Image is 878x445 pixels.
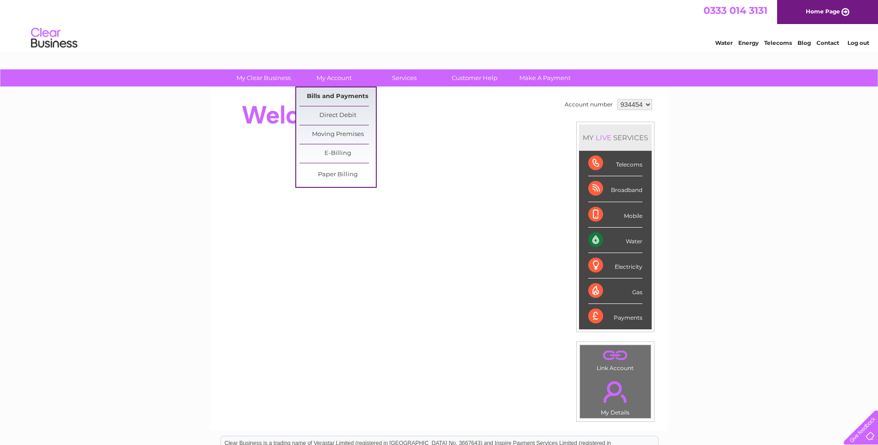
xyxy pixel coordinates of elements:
[816,39,839,46] a: Contact
[588,228,642,253] div: Water
[299,106,376,125] a: Direct Debit
[225,69,302,87] a: My Clear Business
[704,5,767,16] a: 0333 014 3131
[588,253,642,278] div: Electricity
[738,39,759,46] a: Energy
[582,376,648,408] a: .
[764,39,792,46] a: Telecoms
[299,166,376,184] a: Paper Billing
[579,124,652,151] div: MY SERVICES
[588,151,642,176] div: Telecoms
[715,39,733,46] a: Water
[847,39,869,46] a: Log out
[797,39,811,46] a: Blog
[507,69,583,87] a: Make A Payment
[366,69,442,87] a: Services
[296,69,372,87] a: My Account
[582,347,648,364] a: .
[221,5,658,45] div: Clear Business is a trading name of Verastar Limited (registered in [GEOGRAPHIC_DATA] No. 3667643...
[588,304,642,329] div: Payments
[579,345,651,374] td: Link Account
[299,144,376,163] a: E-Billing
[299,125,376,144] a: Moving Premises
[562,97,615,112] td: Account number
[588,202,642,228] div: Mobile
[299,87,376,106] a: Bills and Payments
[588,278,642,304] div: Gas
[579,373,651,419] td: My Details
[594,133,613,142] div: LIVE
[31,24,78,52] img: logo.png
[436,69,513,87] a: Customer Help
[588,176,642,202] div: Broadband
